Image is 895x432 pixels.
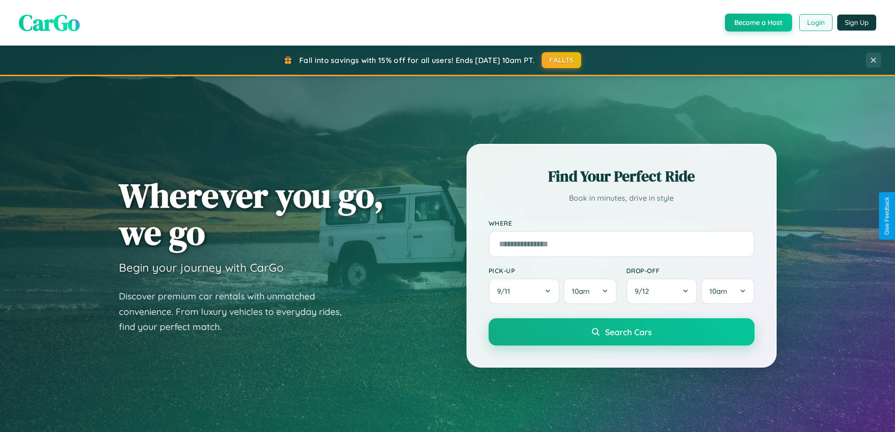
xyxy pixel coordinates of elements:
[799,14,833,31] button: Login
[489,267,617,275] label: Pick-up
[489,191,755,205] p: Book in minutes, drive in style
[119,177,384,251] h1: Wherever you go, we go
[626,267,755,275] label: Drop-off
[725,14,792,31] button: Become a Host
[572,287,590,296] span: 10am
[489,278,560,304] button: 9/11
[884,197,890,235] div: Give Feedback
[635,287,654,296] span: 9 / 12
[497,287,515,296] span: 9 / 11
[489,318,755,346] button: Search Cars
[626,278,698,304] button: 9/12
[299,55,535,65] span: Fall into savings with 15% off for all users! Ends [DATE] 10am PT.
[489,166,755,187] h2: Find Your Perfect Ride
[489,219,755,227] label: Where
[605,327,652,337] span: Search Cars
[119,260,284,275] h3: Begin your journey with CarGo
[19,7,80,38] span: CarGo
[542,52,581,68] button: FALL15
[563,278,616,304] button: 10am
[837,15,876,31] button: Sign Up
[119,289,354,335] p: Discover premium car rentals with unmatched convenience. From luxury vehicles to everyday rides, ...
[701,278,754,304] button: 10am
[709,287,727,296] span: 10am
